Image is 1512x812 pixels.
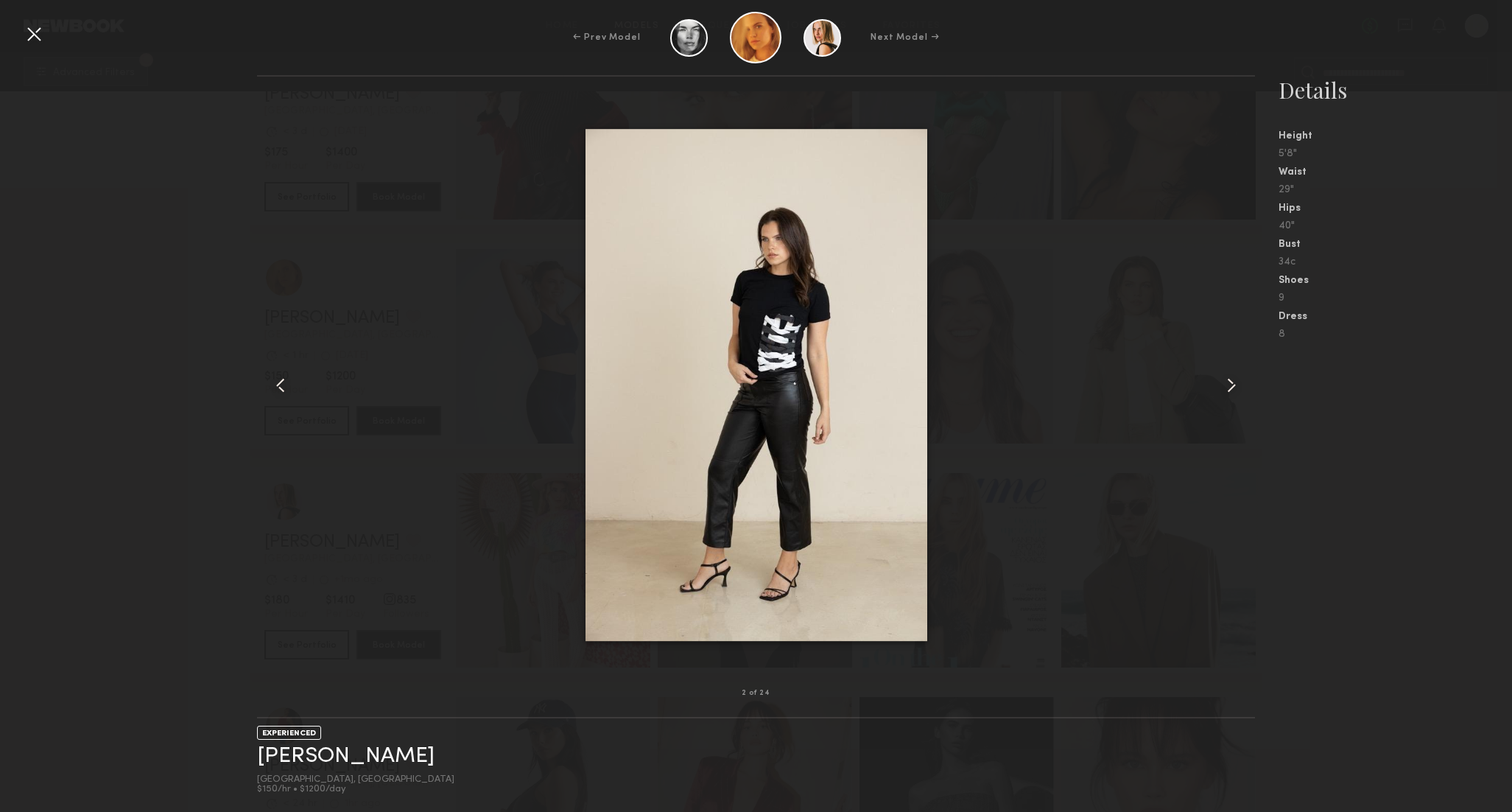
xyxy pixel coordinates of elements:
[1279,203,1512,214] div: Hips
[1279,276,1512,286] div: Shoes
[257,726,321,740] div: EXPERIENCED
[742,690,770,697] div: 2 of 24
[1279,149,1512,159] div: 5'8"
[1279,312,1512,322] div: Dress
[257,775,454,785] div: [GEOGRAPHIC_DATA], [GEOGRAPHIC_DATA]
[257,745,435,768] a: [PERSON_NAME]
[1279,329,1512,340] div: 8
[1279,167,1512,178] div: Waist
[1279,185,1512,195] div: 29"
[257,785,454,794] div: $150/hr • $1200/day
[1279,257,1512,267] div: 34c
[1279,221,1512,231] div: 40"
[1279,293,1512,304] div: 9
[1279,75,1512,105] div: Details
[1279,239,1512,250] div: Bust
[1279,131,1512,141] div: Height
[871,31,939,44] div: Next Model →
[573,31,641,44] div: ← Prev Model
